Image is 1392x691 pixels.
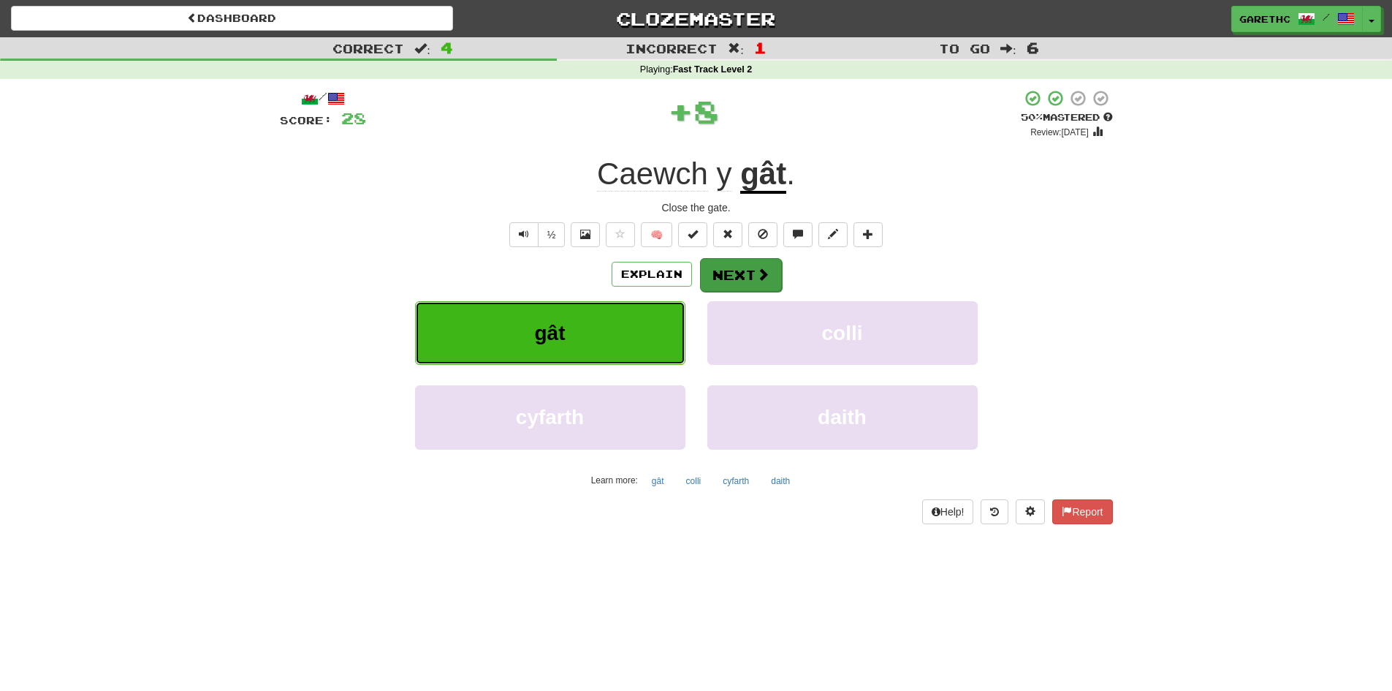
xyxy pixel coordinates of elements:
a: Dashboard [11,6,453,31]
button: Favorite sentence (alt+f) [606,222,635,247]
button: ½ [538,222,566,247]
span: To go [939,41,990,56]
small: Review: [DATE] [1030,127,1089,137]
span: / [1323,12,1330,22]
button: Round history (alt+y) [981,499,1008,524]
button: Set this sentence to 100% Mastered (alt+m) [678,222,707,247]
span: Score: [280,114,332,127]
button: daith [763,470,798,492]
span: . [786,156,795,191]
button: Explain [612,262,692,287]
a: GarethC / [1231,6,1363,32]
span: gât [535,322,566,344]
button: Report [1052,499,1112,524]
button: Add to collection (alt+a) [853,222,883,247]
span: + [668,89,693,133]
span: 1 [754,39,767,56]
button: 🧠 [641,222,672,247]
div: Close the gate. [280,200,1113,215]
div: / [280,89,366,107]
button: Show image (alt+x) [571,222,600,247]
span: Caewch [597,156,708,192]
div: Text-to-speech controls [506,222,566,247]
span: : [414,42,430,55]
strong: Fast Track Level 2 [673,64,753,75]
u: gât [740,156,786,194]
span: : [728,42,744,55]
span: GarethC [1239,12,1290,26]
span: daith [818,406,867,428]
button: Ignore sentence (alt+i) [748,222,777,247]
button: Play sentence audio (ctl+space) [509,222,539,247]
a: Clozemaster [475,6,917,31]
span: 28 [341,109,366,127]
button: cyfarth [715,470,757,492]
button: colli [678,470,710,492]
span: 4 [441,39,453,56]
button: gât [644,470,672,492]
button: Discuss sentence (alt+u) [783,222,813,247]
span: cyfarth [516,406,584,428]
button: gât [415,301,685,365]
button: Reset to 0% Mastered (alt+r) [713,222,742,247]
span: : [1000,42,1016,55]
div: Mastered [1021,111,1113,124]
small: Learn more: [591,475,638,486]
span: Correct [332,41,404,56]
button: cyfarth [415,385,685,449]
span: 6 [1027,39,1039,56]
span: 50 % [1021,111,1043,123]
button: Help! [922,499,974,524]
button: Next [700,258,782,292]
button: colli [707,301,978,365]
span: y [717,156,732,192]
span: Incorrect [625,41,718,56]
span: colli [821,322,862,344]
button: daith [707,385,978,449]
span: 8 [693,93,719,129]
button: Edit sentence (alt+d) [818,222,848,247]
